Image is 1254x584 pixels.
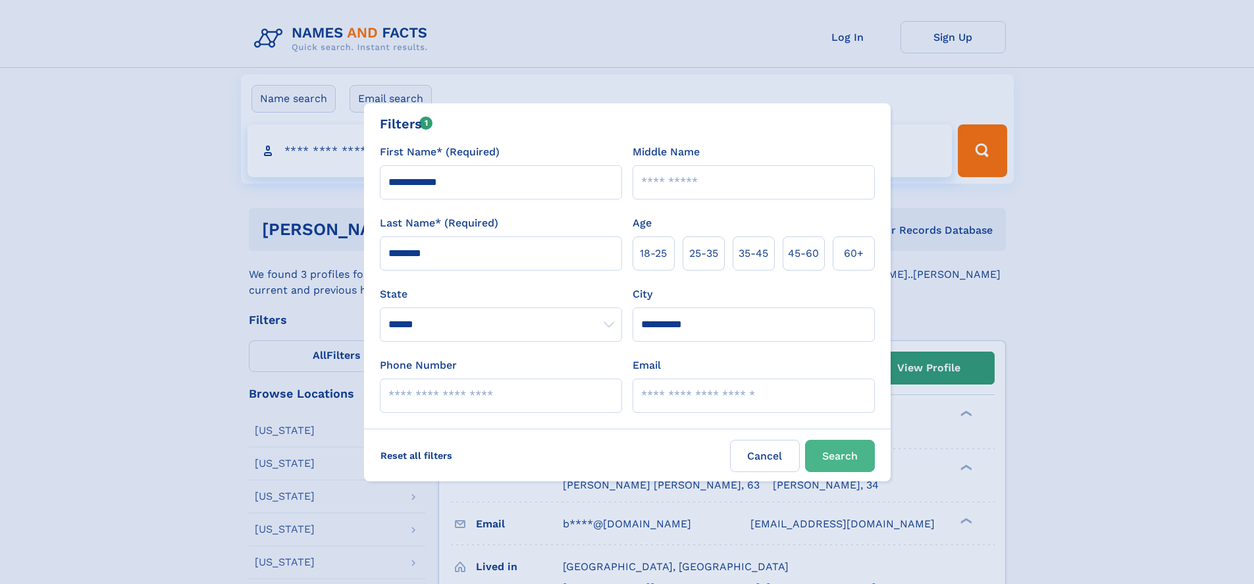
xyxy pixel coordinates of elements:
[844,246,864,261] span: 60+
[380,215,498,231] label: Last Name* (Required)
[380,114,433,134] div: Filters
[788,246,819,261] span: 45‑60
[739,246,768,261] span: 35‑45
[380,286,622,302] label: State
[805,440,875,472] button: Search
[633,358,661,373] label: Email
[380,144,500,160] label: First Name* (Required)
[633,144,700,160] label: Middle Name
[689,246,718,261] span: 25‑35
[730,440,800,472] label: Cancel
[633,286,652,302] label: City
[380,358,457,373] label: Phone Number
[633,215,652,231] label: Age
[372,440,461,471] label: Reset all filters
[640,246,667,261] span: 18‑25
